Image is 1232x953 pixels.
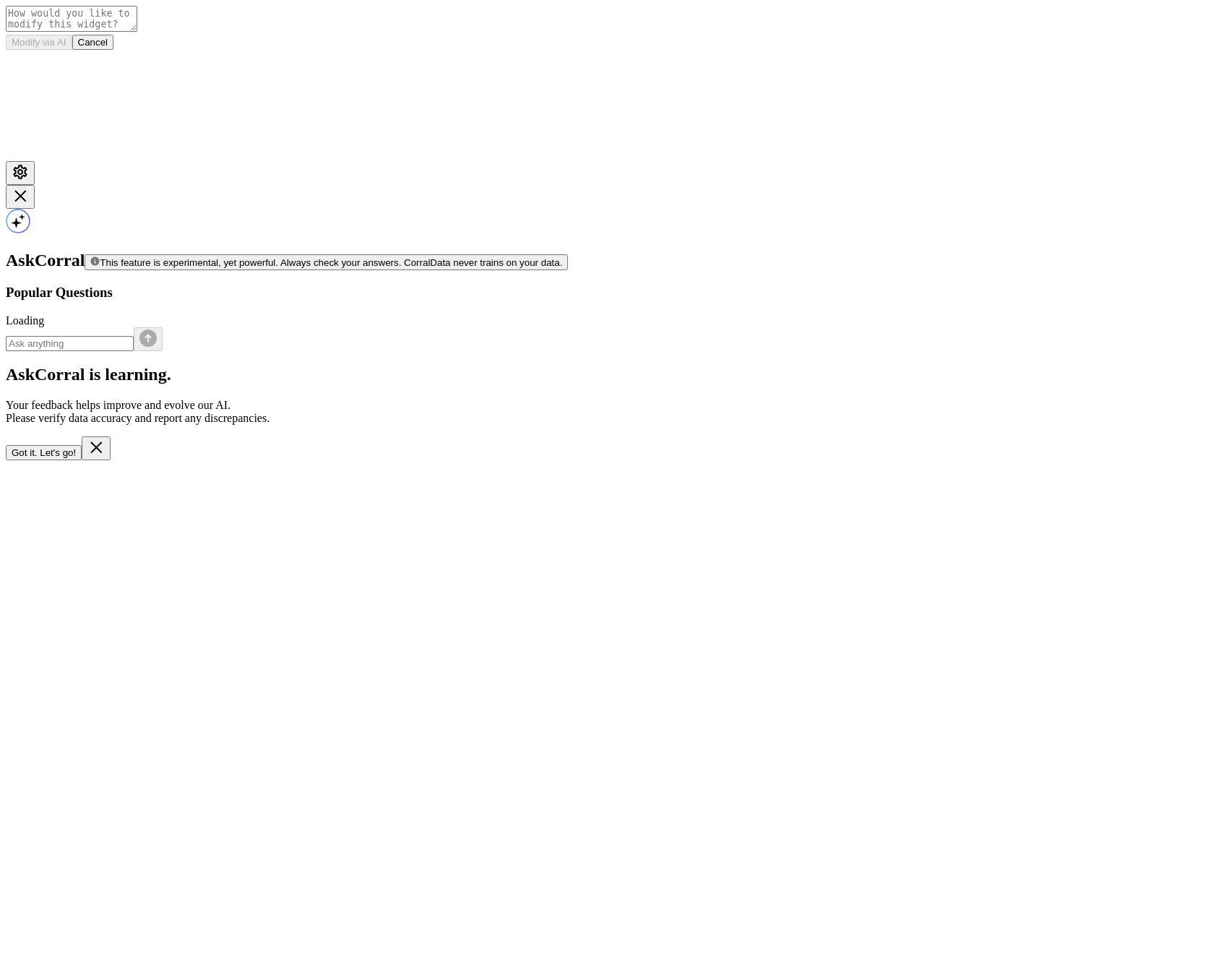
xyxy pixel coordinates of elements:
p: Your feedback helps improve and evolve our AI. Please verify data accuracy and report any discrep... [6,399,1226,425]
button: Cancel [72,35,114,50]
input: Ask anything [6,336,134,351]
button: Modify via AI [6,35,72,50]
h3: Popular Questions [6,285,1226,301]
button: This feature is experimental, yet powerful. Always check your answers. CorralData never trains on... [85,254,568,270]
h2: AskCorral is learning. [6,365,1226,384]
span: AskCorral [6,251,85,269]
span: This feature is experimental, yet powerful. Always check your answers. CorralData never trains on... [100,257,562,268]
div: Loading [6,314,1226,327]
button: Got it. Let's go! [6,445,82,460]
